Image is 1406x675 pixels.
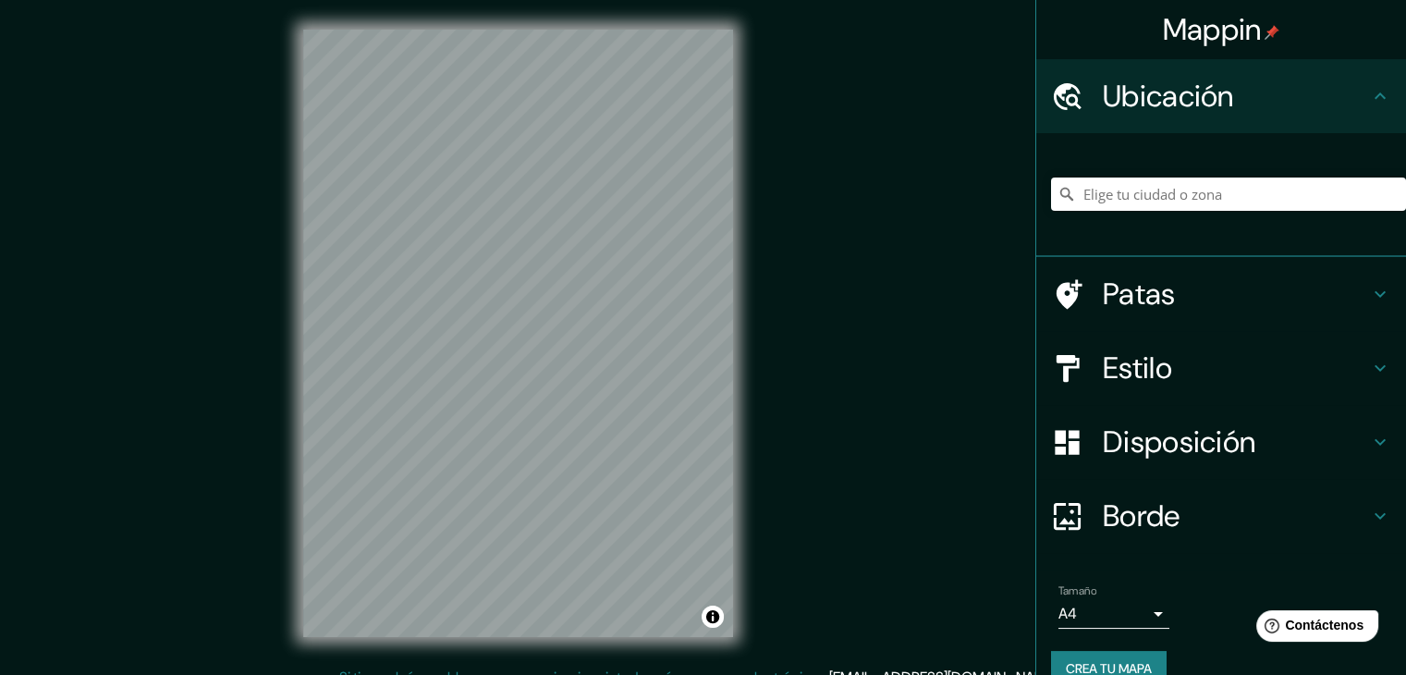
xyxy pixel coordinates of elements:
iframe: Lanzador de widgets de ayuda [1241,603,1386,655]
font: Borde [1103,497,1180,535]
font: Tamaño [1058,583,1096,598]
font: A4 [1058,604,1077,623]
div: A4 [1058,599,1169,629]
div: Borde [1036,479,1406,553]
font: Patas [1103,275,1176,313]
img: pin-icon.png [1265,25,1279,40]
input: Elige tu ciudad o zona [1051,178,1406,211]
font: Disposición [1103,423,1255,461]
div: Patas [1036,257,1406,331]
button: Activar o desactivar atribución [702,606,724,628]
canvas: Mapa [303,30,733,637]
font: Estilo [1103,349,1172,387]
font: Mappin [1163,10,1262,49]
div: Ubicación [1036,59,1406,133]
div: Disposición [1036,405,1406,479]
font: Ubicación [1103,77,1234,116]
div: Estilo [1036,331,1406,405]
